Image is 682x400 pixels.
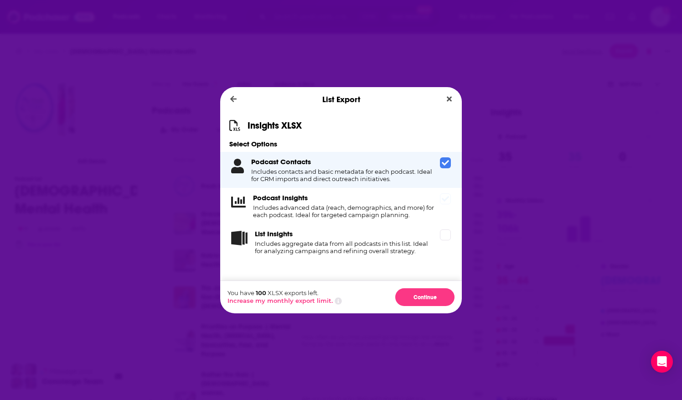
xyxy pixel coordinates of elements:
[395,288,455,306] button: Continue
[248,120,302,131] h1: Insights XLSX
[256,289,266,296] span: 100
[227,297,333,304] button: Increase my monthly export limit.
[220,87,462,112] div: List Export
[253,204,436,218] h4: Includes advanced data (reach, demographics, and more) for each podcast. Ideal for targeted campa...
[255,240,436,255] h4: Includes aggregate data from all podcasts in this list. Ideal for analyzing campaigns and refinin...
[651,351,673,373] div: Open Intercom Messenger
[253,193,308,202] h3: Podcast Insights
[443,94,455,105] button: Close
[251,168,436,182] h4: Includes contacts and basic metadata for each podcast. Ideal for CRM imports and direct outreach ...
[227,289,342,296] p: You have XLSX exports left.
[220,140,462,148] h3: Select Options
[255,229,293,238] h3: List Insights
[251,157,311,166] h3: Podcast Contacts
